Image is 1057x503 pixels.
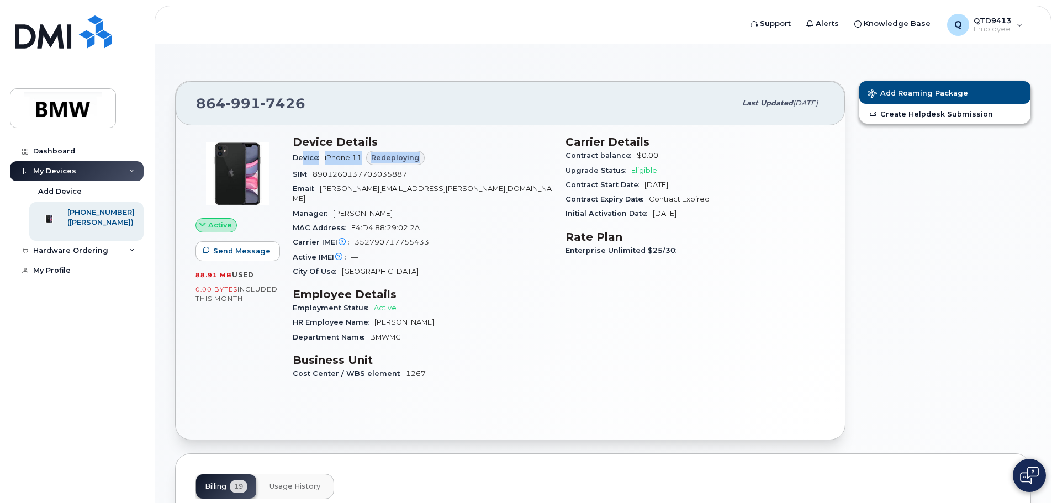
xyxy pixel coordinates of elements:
[293,318,374,326] span: HR Employee Name
[293,304,374,312] span: Employment Status
[269,482,320,491] span: Usage History
[195,271,232,279] span: 88.91 MB
[325,153,362,162] span: iPhone 11
[355,238,429,246] span: 352790717755433
[566,230,825,243] h3: Rate Plan
[374,318,434,326] span: [PERSON_NAME]
[293,184,552,203] span: [PERSON_NAME][EMAIL_ADDRESS][PERSON_NAME][DOMAIN_NAME]
[293,170,313,178] span: SIM
[293,267,342,276] span: City Of Use
[637,151,658,160] span: $0.00
[195,241,280,261] button: Send Message
[232,271,254,279] span: used
[371,152,420,163] span: Redeploying
[649,195,710,203] span: Contract Expired
[370,333,401,341] span: BMWMC
[859,81,1030,104] button: Add Roaming Package
[868,89,968,99] span: Add Roaming Package
[293,153,325,162] span: Device
[406,369,426,378] span: 1267
[374,304,397,312] span: Active
[566,209,653,218] span: Initial Activation Date
[793,99,818,107] span: [DATE]
[566,135,825,149] h3: Carrier Details
[333,209,393,218] span: [PERSON_NAME]
[566,246,681,255] span: Enterprise Unlimited $25/30
[293,224,351,232] span: MAC Address
[293,184,320,193] span: Email
[566,166,631,174] span: Upgrade Status
[293,238,355,246] span: Carrier IMEI
[293,369,406,378] span: Cost Center / WBS element
[213,246,271,256] span: Send Message
[351,224,420,232] span: F4:D4:88:29:02:2A
[293,333,370,341] span: Department Name
[566,181,644,189] span: Contract Start Date
[566,151,637,160] span: Contract balance
[566,195,649,203] span: Contract Expiry Date
[195,285,237,293] span: 0.00 Bytes
[293,253,351,261] span: Active IMEI
[313,170,407,178] span: 8901260137703035887
[644,181,668,189] span: [DATE]
[293,353,552,367] h3: Business Unit
[226,95,261,112] span: 991
[293,288,552,301] h3: Employee Details
[196,95,305,112] span: 864
[293,209,333,218] span: Manager
[742,99,793,107] span: Last updated
[204,141,271,207] img: iPhone_11.jpg
[653,209,677,218] span: [DATE]
[351,253,358,261] span: —
[293,135,552,149] h3: Device Details
[859,104,1030,124] a: Create Helpdesk Submission
[342,267,419,276] span: [GEOGRAPHIC_DATA]
[261,95,305,112] span: 7426
[631,166,657,174] span: Eligible
[1020,467,1039,484] img: Open chat
[208,220,232,230] span: Active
